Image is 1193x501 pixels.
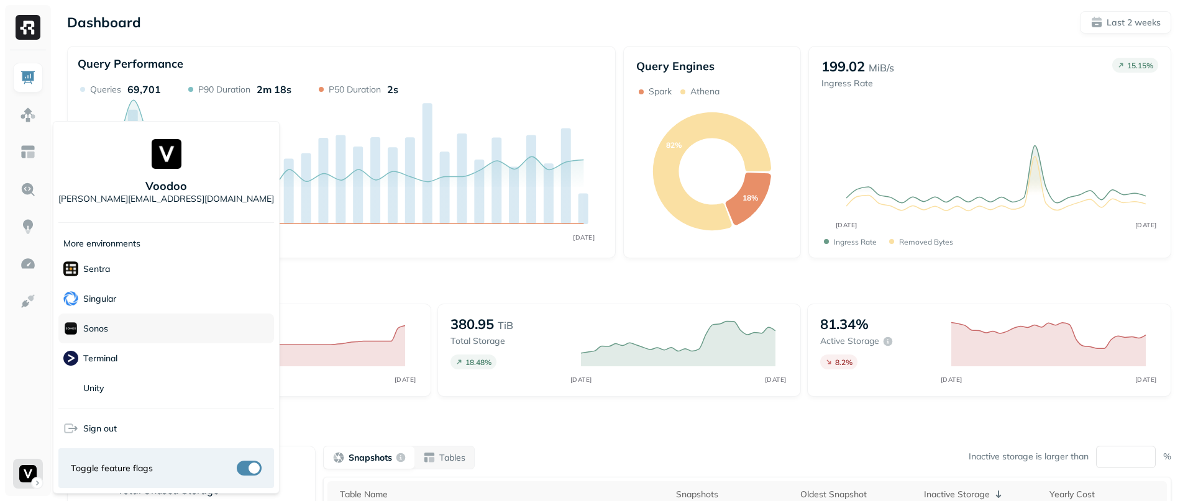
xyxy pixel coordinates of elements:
[83,423,117,435] span: Sign out
[58,193,274,205] p: [PERSON_NAME][EMAIL_ADDRESS][DOMAIN_NAME]
[83,382,104,394] p: Unity
[63,321,78,336] img: Sonos
[83,263,110,275] p: Sentra
[63,291,78,306] img: Singular
[83,293,116,305] p: Singular
[83,323,108,335] p: Sonos
[63,238,140,250] p: More environments
[63,381,78,396] img: Unity
[71,463,153,474] span: Toggle feature flags
[152,139,181,169] img: Voodoo
[145,179,187,193] p: Voodoo
[63,351,78,366] img: Terminal
[83,353,117,364] p: Terminal
[63,261,78,276] img: Sentra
